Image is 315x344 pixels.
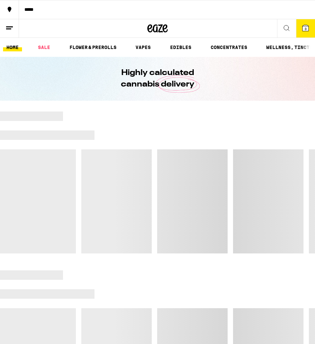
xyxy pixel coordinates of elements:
[296,19,315,38] button: 3
[304,27,307,31] span: 3
[207,43,251,51] a: CONCENTRATES
[102,67,213,90] h1: Highly calculated cannabis delivery
[35,43,54,51] a: SALE
[66,43,120,51] a: FLOWER & PREROLLS
[132,43,154,51] a: VAPES
[3,43,22,51] a: HOME
[167,43,195,51] a: EDIBLES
